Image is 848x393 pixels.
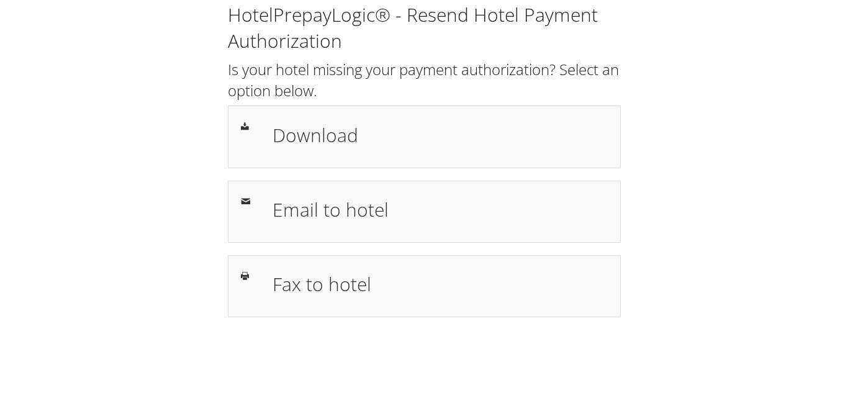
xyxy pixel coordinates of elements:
[228,255,621,317] a: Fax to hotel
[228,106,621,168] a: Download
[273,196,607,224] h1: Email to hotel
[228,181,621,243] a: Email to hotel
[228,2,621,54] h1: HotelPrepayLogic® - Resend Hotel Payment Authorization
[273,121,607,149] h1: Download
[228,59,621,101] h2: Is your hotel missing your payment authorization? Select an option below.
[273,270,607,298] h1: Fax to hotel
